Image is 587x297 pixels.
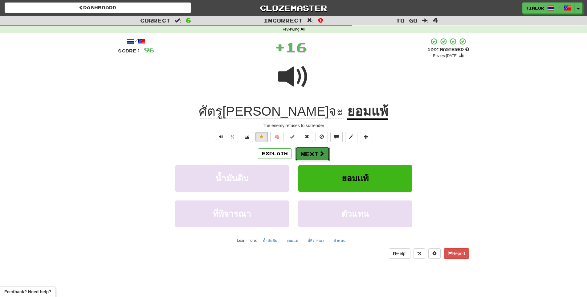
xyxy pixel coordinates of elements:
div: Mastered [427,47,469,52]
span: : [422,18,429,23]
a: Dashboard [5,2,191,13]
span: 100 % [427,47,440,52]
span: ยอมแพ้ [342,174,369,183]
span: : [175,18,181,23]
a: timlor / [522,2,575,14]
button: Explain [258,148,292,159]
span: timlor [526,5,544,11]
span: / [558,5,561,9]
button: ยอมแพ้ [283,236,302,245]
span: Correct [140,17,170,23]
span: + [275,38,285,56]
button: Play sentence audio (ctl+space) [215,132,227,142]
span: 6 [186,16,191,24]
span: ที่พิจารณา [213,209,251,219]
small: Learn more: [237,238,257,243]
button: 🧠 [270,132,283,142]
button: ½ [227,132,238,142]
span: ตัวแทน [341,209,369,219]
button: ยอมแพ้ [298,165,412,192]
span: 4 [433,16,438,24]
button: ตัวแทน [330,236,349,245]
span: Incorrect [264,17,303,23]
a: Clozemaster [200,2,387,13]
u: ยอมแพ้ [347,104,388,120]
button: Discuss sentence (alt+u) [330,132,343,142]
button: Ignore sentence (alt+i) [316,132,328,142]
button: Next [295,147,330,161]
span: 0 [318,16,323,24]
span: 96 [144,46,154,54]
button: ตัวแทน [298,200,412,227]
button: Reset to 0% Mastered (alt+r) [301,132,313,142]
span: ศัตรู[PERSON_NAME]จะ [199,104,344,119]
div: / [118,38,154,45]
button: น้ำมันดิบ [259,236,281,245]
strong: All [300,27,305,31]
small: Review: [DATE] [433,54,458,58]
button: Edit sentence (alt+d) [345,132,357,142]
button: Add to collection (alt+a) [360,132,372,142]
button: Report [444,248,469,259]
span: To go [396,17,418,23]
button: Help! [389,248,411,259]
span: Open feedback widget [4,289,51,295]
button: ที่พิจารณา [304,236,328,245]
div: Text-to-speech controls [214,132,238,142]
span: Score: [118,48,140,53]
span: น้ำมันดิบ [215,174,249,183]
button: Unfavorite sentence (alt+f) [255,132,268,142]
button: Set this sentence to 100% Mastered (alt+m) [286,132,298,142]
button: Show image (alt+x) [241,132,253,142]
button: ที่พิจารณา [175,200,289,227]
button: Round history (alt+y) [414,248,425,259]
span: 16 [285,39,307,55]
div: The enemy refuses to surrender [118,122,469,129]
button: น้ำมันดิบ [175,165,289,192]
span: : [307,18,314,23]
